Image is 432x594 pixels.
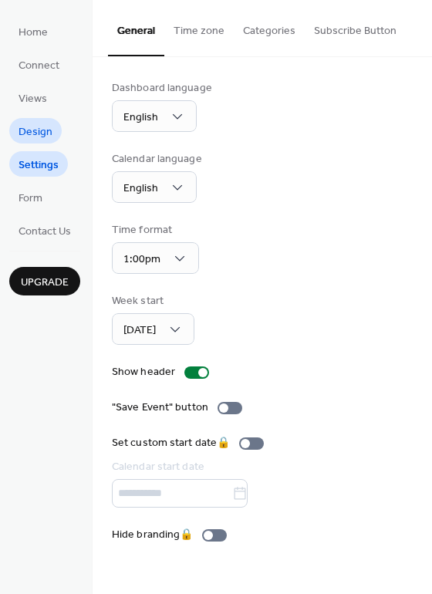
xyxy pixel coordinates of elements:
[9,19,57,44] a: Home
[9,85,56,110] a: Views
[112,80,212,96] div: Dashboard language
[19,91,47,107] span: Views
[9,218,80,243] a: Contact Us
[123,320,156,341] span: [DATE]
[112,400,208,416] div: "Save Event" button
[9,151,68,177] a: Settings
[19,124,52,140] span: Design
[9,52,69,77] a: Connect
[123,249,160,270] span: 1:00pm
[19,224,71,240] span: Contact Us
[123,107,158,128] span: English
[9,184,52,210] a: Form
[112,222,196,238] div: Time format
[9,118,62,143] a: Design
[21,275,69,291] span: Upgrade
[123,178,158,199] span: English
[112,151,202,167] div: Calendar language
[112,364,175,380] div: Show header
[19,25,48,41] span: Home
[19,58,59,74] span: Connect
[9,267,80,295] button: Upgrade
[112,293,191,309] div: Week start
[19,191,42,207] span: Form
[19,157,59,174] span: Settings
